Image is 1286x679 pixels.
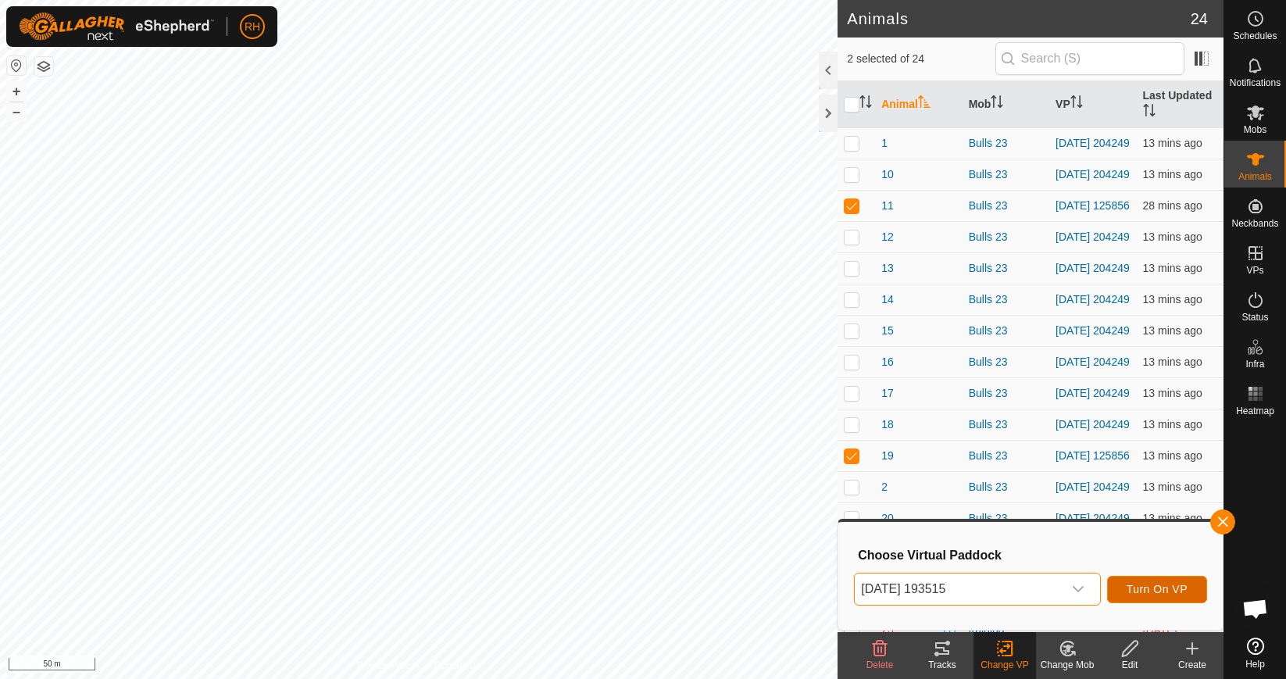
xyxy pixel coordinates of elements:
[918,98,931,110] p-sorticon: Activate to sort
[1143,418,1202,431] span: 12 Sept 2025, 7:22 pm
[881,166,894,183] span: 10
[1107,576,1207,603] button: Turn On VP
[875,81,962,128] th: Animal
[1245,359,1264,369] span: Infra
[1056,324,1130,337] a: [DATE] 204249
[1143,512,1202,524] span: 12 Sept 2025, 7:22 pm
[1036,658,1098,672] div: Change Mob
[1191,7,1208,30] span: 24
[969,354,1043,370] div: Bulls 23
[7,56,26,75] button: Reset Map
[1233,31,1277,41] span: Schedules
[1063,574,1094,605] div: dropdown trigger
[1143,387,1202,399] span: 12 Sept 2025, 7:22 pm
[1049,81,1136,128] th: VP
[855,574,1062,605] span: 2025-09-12 193515
[1056,449,1130,462] a: [DATE] 125856
[969,229,1043,245] div: Bulls 23
[1143,293,1202,306] span: 12 Sept 2025, 7:22 pm
[1070,98,1083,110] p-sorticon: Activate to sort
[969,260,1043,277] div: Bulls 23
[1238,172,1272,181] span: Animals
[881,198,894,214] span: 11
[1056,356,1130,368] a: [DATE] 204249
[881,479,888,495] span: 2
[969,323,1043,339] div: Bulls 23
[847,9,1191,28] h2: Animals
[1143,481,1202,493] span: 12 Sept 2025, 7:23 pm
[1056,199,1130,212] a: [DATE] 125856
[19,13,214,41] img: Gallagher Logo
[969,198,1043,214] div: Bulls 23
[1231,219,1278,228] span: Neckbands
[881,291,894,308] span: 14
[1232,585,1279,632] div: Open chat
[881,448,894,464] span: 19
[881,354,894,370] span: 16
[969,510,1043,527] div: Bulls 23
[1127,583,1188,595] span: Turn On VP
[1143,356,1202,368] span: 12 Sept 2025, 7:23 pm
[1143,262,1202,274] span: 12 Sept 2025, 7:22 pm
[357,659,416,673] a: Privacy Policy
[991,98,1003,110] p-sorticon: Activate to sort
[1056,262,1130,274] a: [DATE] 204249
[881,416,894,433] span: 18
[1245,659,1265,669] span: Help
[1246,266,1263,275] span: VPs
[7,82,26,101] button: +
[1143,137,1202,149] span: 12 Sept 2025, 7:22 pm
[969,166,1043,183] div: Bulls 23
[881,510,894,527] span: 20
[969,291,1043,308] div: Bulls 23
[1143,199,1202,212] span: 12 Sept 2025, 7:07 pm
[969,479,1043,495] div: Bulls 23
[1056,481,1130,493] a: [DATE] 204249
[1056,137,1130,149] a: [DATE] 204249
[969,135,1043,152] div: Bulls 23
[1224,631,1286,675] a: Help
[911,658,973,672] div: Tracks
[1143,168,1202,180] span: 12 Sept 2025, 7:22 pm
[34,57,53,76] button: Map Layers
[858,548,1207,563] h3: Choose Virtual Paddock
[969,416,1043,433] div: Bulls 23
[881,323,894,339] span: 15
[1143,106,1156,119] p-sorticon: Activate to sort
[1244,125,1266,134] span: Mobs
[1056,512,1130,524] a: [DATE] 204249
[1143,324,1202,337] span: 12 Sept 2025, 7:22 pm
[847,51,995,67] span: 2 selected of 24
[1056,231,1130,243] a: [DATE] 204249
[995,42,1184,75] input: Search (S)
[1161,658,1223,672] div: Create
[963,81,1049,128] th: Mob
[1143,231,1202,243] span: 12 Sept 2025, 7:22 pm
[881,385,894,402] span: 17
[1056,387,1130,399] a: [DATE] 204249
[1056,418,1130,431] a: [DATE] 204249
[969,385,1043,402] div: Bulls 23
[1236,406,1274,416] span: Heatmap
[434,659,480,673] a: Contact Us
[881,135,888,152] span: 1
[859,98,872,110] p-sorticon: Activate to sort
[1056,632,1109,661] a: [DATE] 192748
[1137,81,1223,128] th: Last Updated
[1056,293,1130,306] a: [DATE] 204249
[969,448,1043,464] div: Bulls 23
[866,659,894,670] span: Delete
[881,260,894,277] span: 13
[1241,313,1268,322] span: Status
[973,658,1036,672] div: Change VP
[881,229,894,245] span: 12
[245,19,260,35] span: RH
[1098,658,1161,672] div: Edit
[1059,631,1071,644] img: to
[1143,449,1202,462] span: 12 Sept 2025, 7:22 pm
[7,102,26,121] button: –
[1230,78,1281,88] span: Notifications
[1056,168,1130,180] a: [DATE] 204249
